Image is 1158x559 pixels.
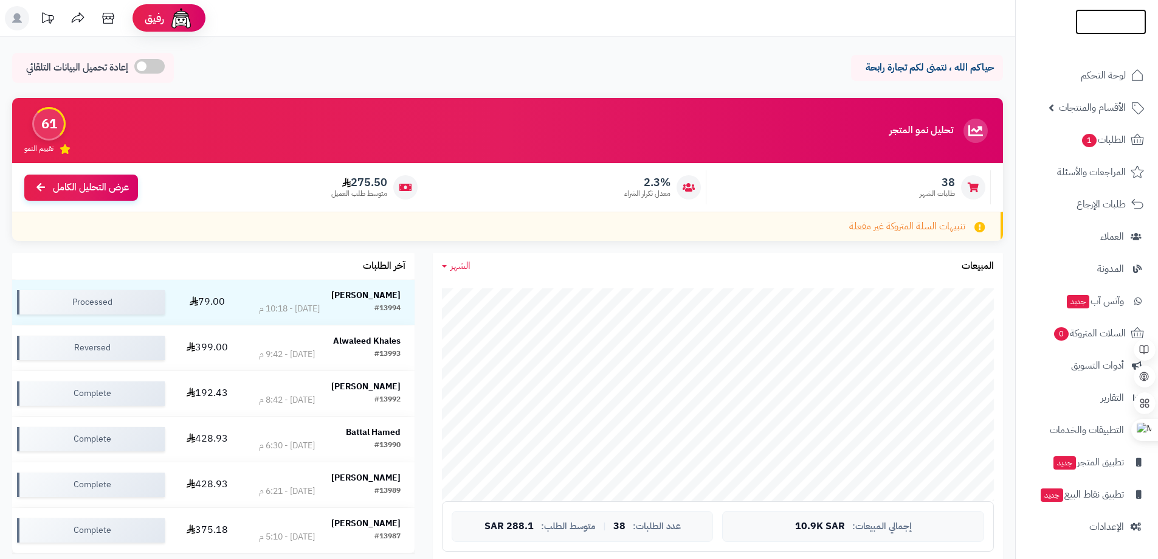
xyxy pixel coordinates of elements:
[624,189,670,199] span: معدل تكرار الشراء
[170,280,245,325] td: 79.00
[1053,456,1076,470] span: جديد
[170,417,245,462] td: 428.93
[331,189,387,199] span: متوسط طلب العميل
[1077,196,1126,213] span: طلبات الإرجاع
[1059,99,1126,116] span: الأقسام والمنتجات
[920,176,955,189] span: 38
[17,290,165,314] div: Processed
[1023,286,1151,316] a: وآتس آبجديد
[374,485,401,498] div: #13989
[962,261,994,272] h3: المبيعات
[17,473,165,497] div: Complete
[1067,295,1089,308] span: جديد
[331,517,401,530] strong: [PERSON_NAME]
[259,303,320,315] div: [DATE] - 10:18 م
[860,61,994,75] p: حياكم الله ، نتمنى لكم تجارة رابحة
[331,289,401,302] strong: [PERSON_NAME]
[259,349,315,361] div: [DATE] - 9:42 م
[331,471,401,484] strong: [PERSON_NAME]
[363,261,405,272] h3: آخر الطلبات
[450,259,470,273] span: الشهر
[889,125,953,136] h3: تحليل نمو المتجر
[613,521,626,532] span: 38
[1039,486,1124,503] span: تطبيق نقاط البيع
[346,426,401,439] strong: Battal Hamed
[26,61,128,75] span: إعادة تحميل البيانات التلقائي
[1081,131,1126,148] span: الطلبات
[1023,480,1151,509] a: تطبيق نقاط البيعجديد
[1023,351,1151,380] a: أدوات التسويق
[170,371,245,416] td: 192.43
[1089,518,1124,535] span: الإعدادات
[374,531,401,543] div: #13987
[24,175,138,201] a: عرض التحليل الكامل
[1023,254,1151,283] a: المدونة
[624,176,670,189] span: 2.3%
[1082,134,1097,147] span: 1
[259,531,315,543] div: [DATE] - 5:10 م
[1052,454,1124,471] span: تطبيق المتجر
[603,522,606,531] span: |
[1023,190,1151,219] a: طلبات الإرجاع
[1066,293,1124,310] span: وآتس آب
[1097,260,1124,277] span: المدونة
[633,521,681,532] span: عدد الطلبات:
[1054,327,1069,341] span: 0
[1023,448,1151,477] a: تطبيق المتجرجديد
[1023,222,1151,251] a: العملاء
[1023,383,1151,412] a: التقارير
[1101,389,1124,406] span: التقارير
[795,521,845,532] span: 10.9K SAR
[442,259,470,273] a: الشهر
[170,508,245,553] td: 375.18
[170,325,245,370] td: 399.00
[1023,319,1151,348] a: السلات المتروكة0
[1023,512,1151,541] a: الإعدادات
[32,6,63,33] a: تحديثات المنصة
[17,427,165,451] div: Complete
[1023,158,1151,187] a: المراجعات والأسئلة
[17,518,165,543] div: Complete
[17,381,165,406] div: Complete
[484,521,534,532] span: 288.1 SAR
[259,485,315,498] div: [DATE] - 6:21 م
[1023,125,1151,155] a: الطلبات1
[920,189,955,199] span: طلبات الشهر
[1100,228,1124,245] span: العملاء
[849,220,965,234] span: تنبيهات السلة المتروكة غير مفعلة
[145,11,164,26] span: رفيق
[1023,415,1151,445] a: التطبيقات والخدمات
[1041,488,1063,502] span: جديد
[374,440,401,452] div: #13990
[1050,422,1124,439] span: التطبيقات والخدمات
[333,335,401,347] strong: Alwaleed Khales
[1081,67,1126,84] span: لوحة التحكم
[169,6,193,30] img: ai-face.png
[374,394,401,406] div: #13992
[331,176,387,189] span: 275.50
[1053,325,1126,342] span: السلات المتروكة
[374,303,401,315] div: #13994
[24,144,53,154] span: تقييم النمو
[331,380,401,393] strong: [PERSON_NAME]
[170,462,245,507] td: 428.93
[852,521,912,532] span: إجمالي المبيعات:
[1071,357,1124,374] span: أدوات التسويق
[541,521,596,532] span: متوسط الطلب:
[259,440,315,452] div: [DATE] - 6:30 م
[1023,61,1151,90] a: لوحة التحكم
[259,394,315,406] div: [DATE] - 8:42 م
[17,336,165,360] div: Reversed
[1057,164,1126,181] span: المراجعات والأسئلة
[53,181,129,195] span: عرض التحليل الكامل
[374,349,401,361] div: #13993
